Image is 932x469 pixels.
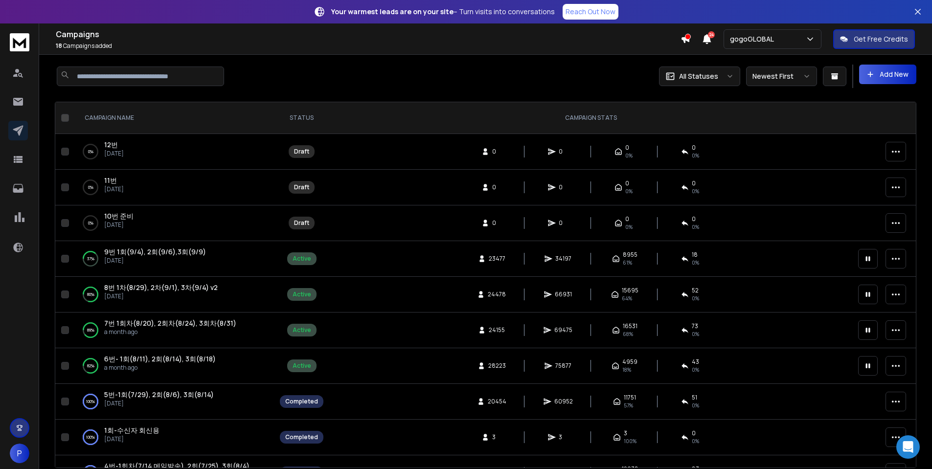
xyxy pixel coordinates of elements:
span: 28223 [488,362,506,370]
span: 3 [492,433,502,441]
p: 100 % [86,397,95,406]
span: 9번 1회(9/4), 2회(9/6),3회(9/9) [104,247,206,256]
p: [DATE] [104,435,159,443]
td: 89%7번 1회차(8/20), 2회차(8/24), 3회차(8/31)a month ago [73,313,274,348]
p: Reach Out Now [566,7,615,17]
div: Completed [285,433,318,441]
span: 0 [692,179,696,187]
p: Get Free Credits [854,34,908,44]
span: 0 [559,219,568,227]
td: 0%11번[DATE] [73,170,274,205]
p: 0 % [88,147,93,156]
p: 82 % [87,361,94,371]
span: 16531 [623,322,637,330]
p: gogoGLOBAL [730,34,778,44]
p: a month ago [104,364,216,372]
span: 15695 [622,287,638,294]
span: 18 [692,251,698,259]
p: [DATE] [104,185,124,193]
td: 0%10번 준비[DATE] [73,205,274,241]
a: 1회-수신자 회신용 [104,425,159,435]
a: 10번 준비 [104,211,134,221]
span: 0 % [692,330,699,338]
p: a month ago [104,328,236,336]
div: Completed [285,398,318,405]
span: 0 [692,144,696,152]
td: 37%9번 1회(9/4), 2회(9/6),3회(9/9)[DATE] [73,241,274,277]
span: 0 [625,179,629,187]
button: Add New [859,65,916,84]
div: Active [293,326,311,334]
span: 24 [708,31,715,38]
p: 37 % [87,254,94,264]
span: 0 [492,219,502,227]
button: Get Free Credits [833,29,915,49]
span: 66931 [555,290,572,298]
span: 0 [625,144,629,152]
span: 0 [625,215,629,223]
a: 6번- 1회(8/11), 2회(8/14), 3회(8/18) [104,354,216,364]
a: 9번 1회(9/4), 2회(9/6),3회(9/9) [104,247,206,257]
span: 0 [692,429,696,437]
span: 61 % [623,259,632,267]
div: Open Intercom Messenger [896,435,920,459]
div: Draft [294,219,309,227]
span: 57 % [624,402,633,409]
span: 0 % [692,259,699,267]
p: 89 % [87,325,94,335]
a: 5번-1회(7/29), 2회(8/6), 3회(8/14) [104,390,214,400]
strong: Your warmest leads are on your site [331,7,454,16]
a: 11번 [104,176,117,185]
span: 0 % [692,402,699,409]
a: 8번 1차(8/29), 2차(9/1), 3차(9/4) v2 [104,283,218,292]
td: 100%5번-1회(7/29), 2회(8/6), 3회(8/14)[DATE] [73,384,274,420]
button: P [10,444,29,463]
span: 3 [624,429,627,437]
td: 0%12번[DATE] [73,134,274,170]
span: 5번-1회(7/29), 2회(8/6), 3회(8/14) [104,390,214,399]
div: Active [293,290,311,298]
p: Campaigns added [56,42,681,50]
span: 24155 [489,326,505,334]
span: 23477 [489,255,505,263]
p: 100 % [86,432,95,442]
p: [DATE] [104,292,218,300]
span: 100 % [624,437,636,445]
div: Draft [294,148,309,156]
a: Reach Out Now [563,4,618,20]
span: 0% [625,152,633,159]
div: Draft [294,183,309,191]
span: 34197 [555,255,571,263]
span: 0 [559,148,568,156]
span: 20454 [488,398,506,405]
span: 0% [625,187,633,195]
span: 0% [692,152,699,159]
span: 7번 1회차(8/20), 2회차(8/24), 3회차(8/31) [104,318,236,328]
span: 0 % [692,366,699,374]
th: STATUS [274,102,329,134]
span: 51 [692,394,697,402]
span: 24478 [488,290,506,298]
p: 0 % [88,182,93,192]
span: 3 [559,433,568,441]
td: 82%6번- 1회(8/11), 2회(8/14), 3회(8/18)a month ago [73,348,274,384]
span: 0 [559,183,568,191]
span: 4959 [622,358,637,366]
img: logo [10,33,29,51]
span: 8955 [623,251,637,259]
span: 0% [625,223,633,231]
span: 0% [692,187,699,195]
p: [DATE] [104,221,134,229]
th: CAMPAIGN STATS [329,102,852,134]
span: 73 [692,322,698,330]
button: Newest First [746,67,817,86]
span: 0 % [692,294,699,302]
span: 68 % [623,330,633,338]
td: 80%8번 1차(8/29), 2차(9/1), 3차(9/4) v2[DATE] [73,277,274,313]
span: 11751 [624,394,636,402]
span: 0% [692,223,699,231]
